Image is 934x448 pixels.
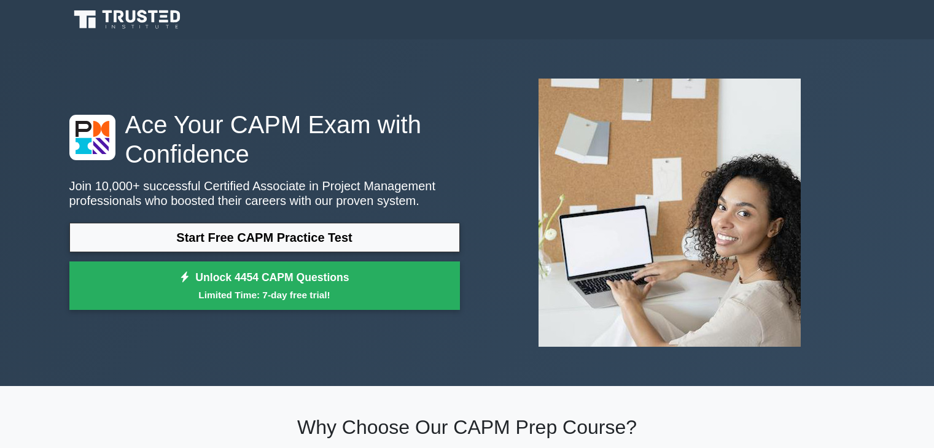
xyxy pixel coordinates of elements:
h2: Why Choose Our CAPM Prep Course? [69,415,865,439]
a: Unlock 4454 CAPM QuestionsLimited Time: 7-day free trial! [69,261,460,311]
a: Start Free CAPM Practice Test [69,223,460,252]
p: Join 10,000+ successful Certified Associate in Project Management professionals who boosted their... [69,179,460,208]
small: Limited Time: 7-day free trial! [85,288,445,302]
h1: Ace Your CAPM Exam with Confidence [69,110,460,169]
